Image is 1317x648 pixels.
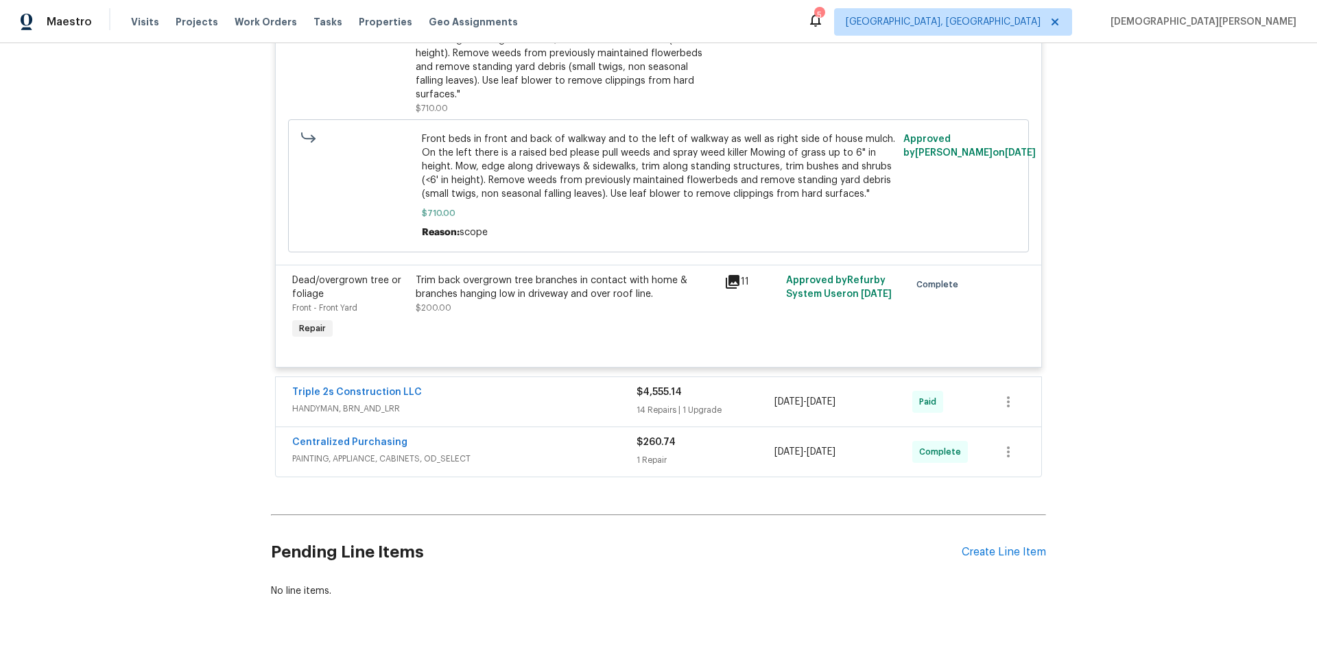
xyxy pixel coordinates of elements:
div: Create Line Item [962,546,1046,559]
span: Projects [176,15,218,29]
span: scope [460,228,488,237]
span: Dead/overgrown tree or foliage [292,276,401,299]
span: Reason: [422,228,460,237]
div: 1 Repair [637,453,774,467]
span: $260.74 [637,437,676,447]
span: Complete [919,445,966,459]
span: $710.00 [416,104,448,112]
div: Trim back overgrown tree branches in contact with home & branches hanging low in driveway and ove... [416,274,716,301]
span: HANDYMAN, BRN_AND_LRR [292,402,637,416]
span: Work Orders [235,15,297,29]
span: Complete [916,278,964,291]
span: Repair [294,322,331,335]
span: - [774,395,835,409]
div: No line items. [271,584,1046,598]
span: Front beds in front and back of walkway and to the left of walkway as well as right side of house... [422,132,896,201]
span: Tasks [313,17,342,27]
span: Paid [919,395,942,409]
span: [DATE] [807,447,835,457]
div: 11 [724,274,778,290]
a: Triple 2s Construction LLC [292,387,422,397]
span: [DATE] [774,447,803,457]
span: [DEMOGRAPHIC_DATA][PERSON_NAME] [1105,15,1296,29]
span: $200.00 [416,304,451,312]
span: PAINTING, APPLIANCE, CABINETS, OD_SELECT [292,452,637,466]
a: Centralized Purchasing [292,437,407,447]
span: Geo Assignments [429,15,518,29]
span: Front - Front Yard [292,304,357,312]
span: [DATE] [861,289,892,299]
h2: Pending Line Items [271,520,962,584]
span: $710.00 [422,206,896,220]
span: Maestro [47,15,92,29]
span: Visits [131,15,159,29]
span: [DATE] [807,397,835,407]
div: 14 Repairs | 1 Upgrade [637,403,774,417]
span: [GEOGRAPHIC_DATA], [GEOGRAPHIC_DATA] [846,15,1041,29]
span: [DATE] [774,397,803,407]
span: Approved by Refurby System User on [786,276,892,299]
span: Approved by [PERSON_NAME] on [903,134,1036,158]
div: 5 [814,8,824,22]
span: $4,555.14 [637,387,682,397]
span: - [774,445,835,459]
span: Properties [359,15,412,29]
span: [DATE] [1005,148,1036,158]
